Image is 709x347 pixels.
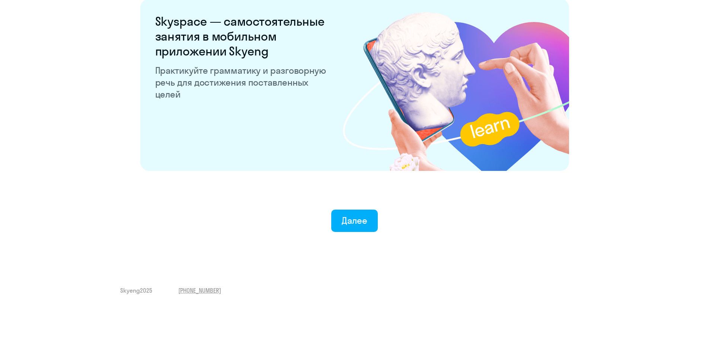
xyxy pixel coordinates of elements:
button: Далее [331,210,378,232]
a: [PHONE_NUMBER] [178,286,221,295]
ya-tr-span: [PHONE_NUMBER] [178,287,221,294]
ya-tr-span: Skyspace — самостоятельные занятия в мобильном приложении Skyeng [155,14,325,58]
ya-tr-span: Skyeng [120,287,140,294]
ya-tr-span: 2025 [140,287,152,294]
ya-tr-span: Практикуйте грамматику и разговорную речь для достижения поставленных целей [155,65,326,100]
ya-tr-span: Далее [342,215,367,226]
